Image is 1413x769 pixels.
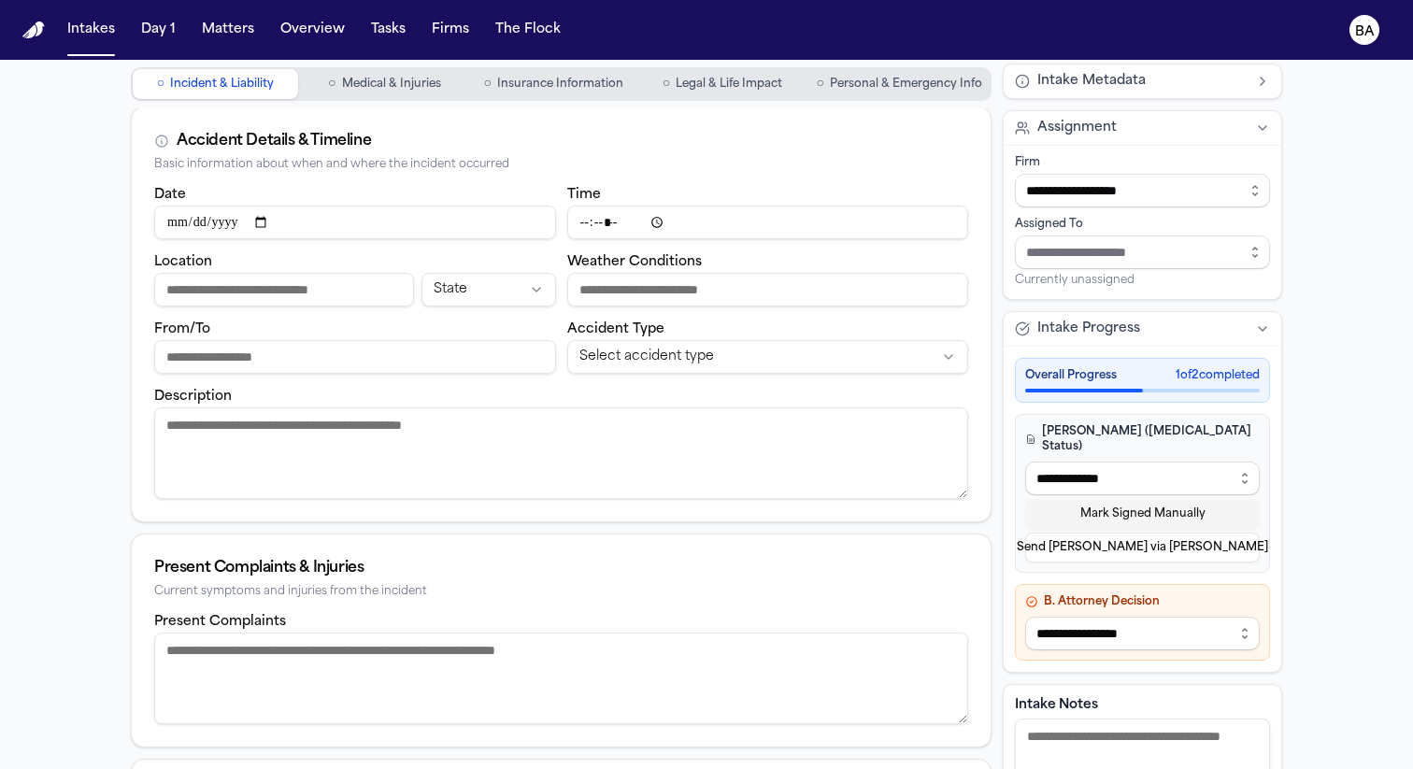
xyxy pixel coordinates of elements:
span: Personal & Emergency Info [830,77,982,92]
div: Firm [1015,155,1270,170]
input: Incident location [154,273,414,306]
label: Date [154,188,186,202]
button: Matters [194,13,262,47]
div: Accident Details & Timeline [177,130,371,152]
button: Go to Legal & Life Impact [640,69,806,99]
button: Go to Medical & Injuries [302,69,467,99]
span: Currently unassigned [1015,273,1135,288]
span: 1 of 2 completed [1176,368,1260,383]
div: Basic information about when and where the incident occurred [154,158,968,172]
label: Time [567,188,601,202]
span: ○ [483,75,491,93]
button: The Flock [488,13,568,47]
span: Intake Progress [1037,320,1140,338]
button: Tasks [364,13,413,47]
input: Weather conditions [567,273,969,306]
label: Weather Conditions [567,255,702,269]
button: Overview [273,13,352,47]
button: Firms [424,13,477,47]
label: Accident Type [567,322,664,336]
div: Current symptoms and injuries from the incident [154,585,968,599]
button: Intake Progress [1004,312,1281,346]
span: Legal & Life Impact [676,77,782,92]
span: ○ [157,75,164,93]
label: Location [154,255,212,269]
span: ○ [817,75,824,93]
span: Medical & Injuries [342,77,441,92]
button: Send [PERSON_NAME] via [PERSON_NAME] [1025,533,1260,563]
input: From/To destination [154,340,556,374]
div: Assigned To [1015,217,1270,232]
span: ○ [328,75,335,93]
button: Intakes [60,13,122,47]
span: Overall Progress [1025,368,1117,383]
textarea: Incident description [154,407,968,499]
span: ○ [663,75,670,93]
a: Home [22,21,45,39]
h4: B. Attorney Decision [1025,594,1260,609]
label: Description [154,390,232,404]
label: From/To [154,322,210,336]
button: Intake Metadata [1004,64,1281,98]
input: Assign to staff member [1015,235,1270,269]
button: Mark Signed Manually [1025,499,1260,529]
span: Intake Metadata [1037,72,1146,91]
label: Intake Notes [1015,696,1270,715]
input: Select firm [1015,174,1270,207]
input: Incident time [567,206,969,239]
textarea: Present complaints [154,633,968,724]
span: Assignment [1037,119,1117,137]
button: Go to Insurance Information [471,69,636,99]
button: Go to Incident & Liability [133,69,298,99]
span: Incident & Liability [170,77,274,92]
label: Present Complaints [154,615,286,629]
span: Insurance Information [497,77,623,92]
button: Day 1 [134,13,183,47]
button: Assignment [1004,111,1281,145]
img: Finch Logo [22,21,45,39]
div: Present Complaints & Injuries [154,557,968,579]
input: Incident date [154,206,556,239]
h4: [PERSON_NAME] ([MEDICAL_DATA] Status) [1025,424,1260,454]
button: Incident state [421,273,555,306]
button: Go to Personal & Emergency Info [809,69,990,99]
